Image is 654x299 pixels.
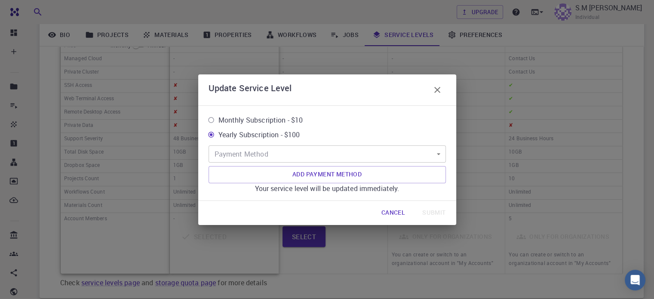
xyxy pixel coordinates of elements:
[17,6,48,14] span: Support
[218,129,300,140] span: Yearly Subscription - $100
[218,115,303,125] span: Monthly Subscription - $10
[255,183,399,194] p: Your service level will be updated immediately.
[209,81,292,99] h6: Update Service Level
[209,166,446,183] button: Add Payment Method
[375,204,412,222] button: Cancel
[625,270,645,290] div: Open Intercom Messenger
